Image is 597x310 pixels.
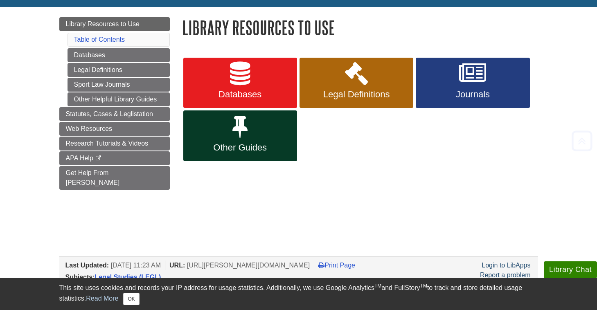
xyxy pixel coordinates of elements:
[59,166,170,190] a: Get Help From [PERSON_NAME]
[74,36,125,43] a: Table of Contents
[66,110,153,117] span: Statutes, Cases & Leglistation
[420,283,427,289] sup: TM
[189,142,291,153] span: Other Guides
[169,262,185,269] span: URL:
[95,156,102,161] i: This link opens in a new window
[59,17,170,190] div: Guide Page Menu
[182,17,538,38] h1: Library Resources to Use
[416,58,529,108] a: Journals
[65,262,109,269] span: Last Updated:
[68,48,170,62] a: Databases
[183,58,297,108] a: Databases
[569,135,595,146] a: Back to Top
[318,262,355,269] a: Print Page
[544,261,597,278] button: Library Chat
[318,262,324,268] i: Print Page
[59,137,170,151] a: Research Tutorials & Videos
[59,151,170,165] a: APA Help
[111,262,161,269] span: [DATE] 11:23 AM
[480,272,531,279] a: Report a problem
[68,63,170,77] a: Legal Definitions
[68,92,170,106] a: Other Helpful Library Guides
[306,89,407,100] span: Legal Definitions
[65,274,95,281] span: Subjects:
[187,262,310,269] span: [URL][PERSON_NAME][DOMAIN_NAME]
[66,20,140,27] span: Library Resources to Use
[189,89,291,100] span: Databases
[59,17,170,31] a: Library Resources to Use
[95,274,161,281] a: Legal Studies (LEGL)
[482,262,530,269] a: Login to LibApps
[59,122,170,136] a: Web Resources
[66,169,120,186] span: Get Help From [PERSON_NAME]
[68,78,170,92] a: Sport Law Journals
[374,283,381,289] sup: TM
[86,295,118,302] a: Read More
[59,107,170,121] a: Statutes, Cases & Leglistation
[300,58,413,108] a: Legal Definitions
[183,110,297,161] a: Other Guides
[123,293,139,305] button: Close
[422,89,523,100] span: Journals
[66,125,113,132] span: Web Resources
[66,155,93,162] span: APA Help
[66,140,149,147] span: Research Tutorials & Videos
[59,283,538,305] div: This site uses cookies and records your IP address for usage statistics. Additionally, we use Goo...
